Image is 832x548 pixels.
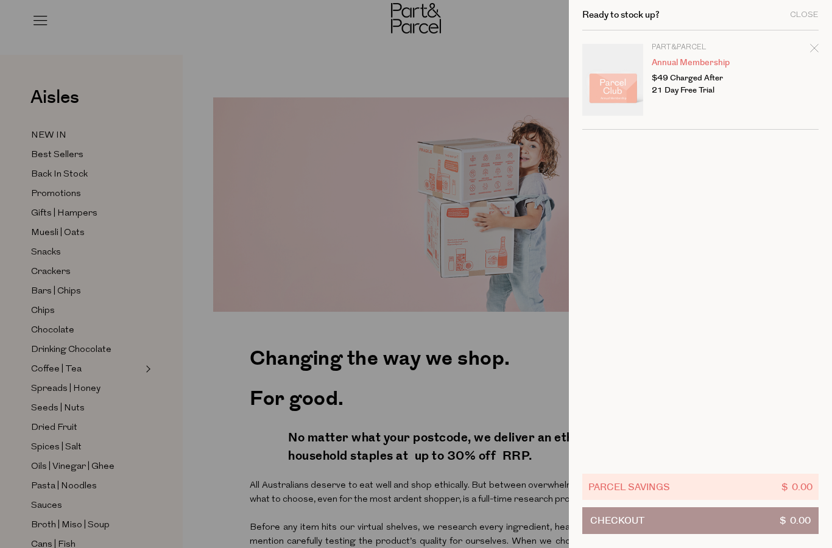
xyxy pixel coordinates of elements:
[652,72,746,96] p: $49 Charged After 21 Day Free Trial
[781,480,813,494] span: $ 0.00
[582,507,819,534] button: Checkout$ 0.00
[790,11,819,19] div: Close
[652,44,746,51] p: Part&Parcel
[652,58,746,67] a: Annual Membership
[582,10,660,19] h2: Ready to stock up?
[588,480,670,494] span: Parcel Savings
[590,508,644,533] span: Checkout
[810,42,819,58] div: Remove Annual Membership
[780,508,811,533] span: $ 0.00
